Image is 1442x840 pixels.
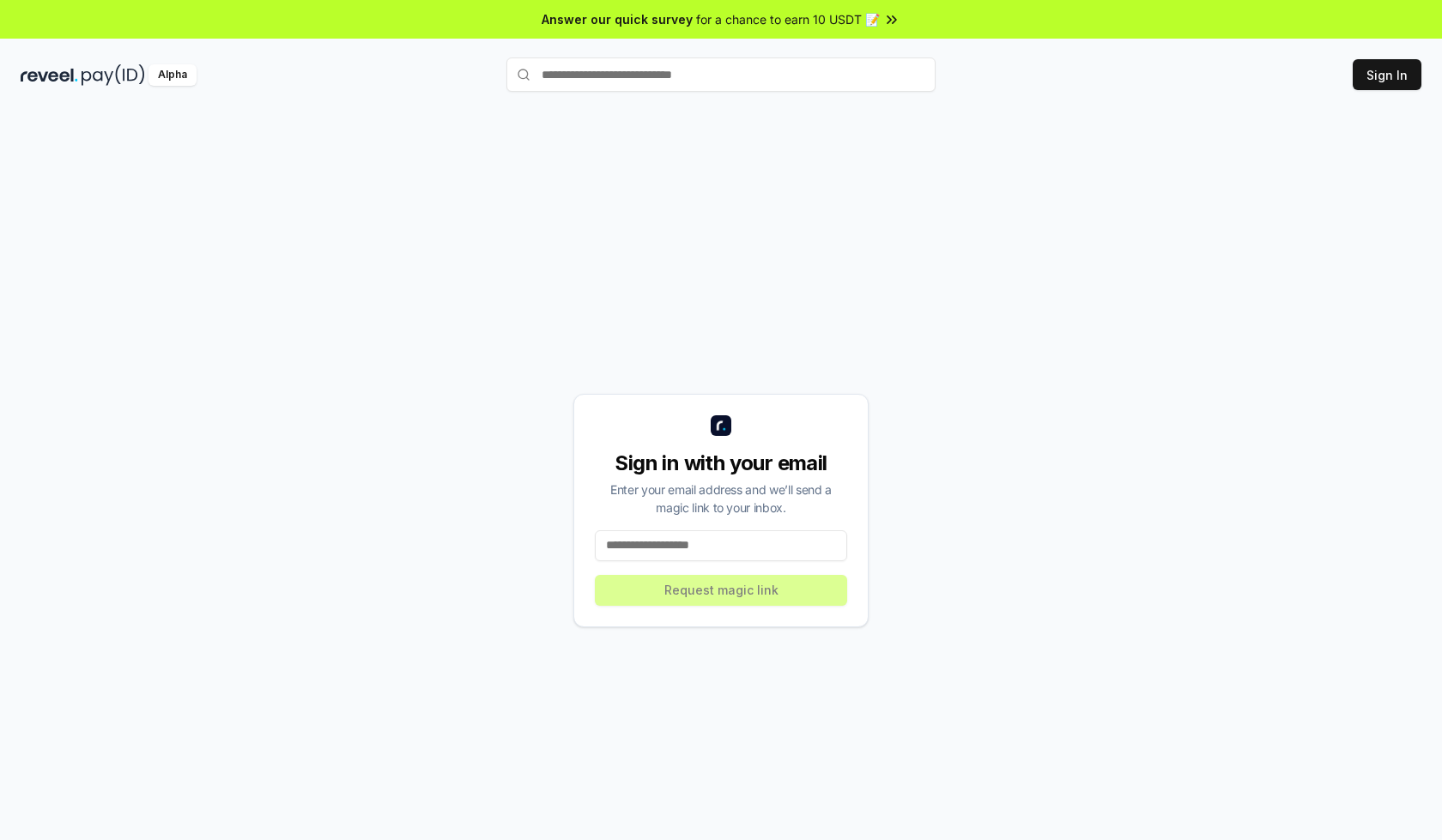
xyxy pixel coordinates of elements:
[711,415,731,436] img: logo_small
[595,450,847,477] div: Sign in with your email
[21,64,78,86] img: reveel_dark
[696,10,880,28] span: for a chance to earn 10 USDT 📝
[542,10,693,28] span: Answer our quick survey
[1353,59,1421,90] button: Sign In
[595,480,847,517] div: Enter your email address and we’ll send a magic link to your inbox.
[82,64,145,86] img: pay_id
[148,64,197,86] div: Alpha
